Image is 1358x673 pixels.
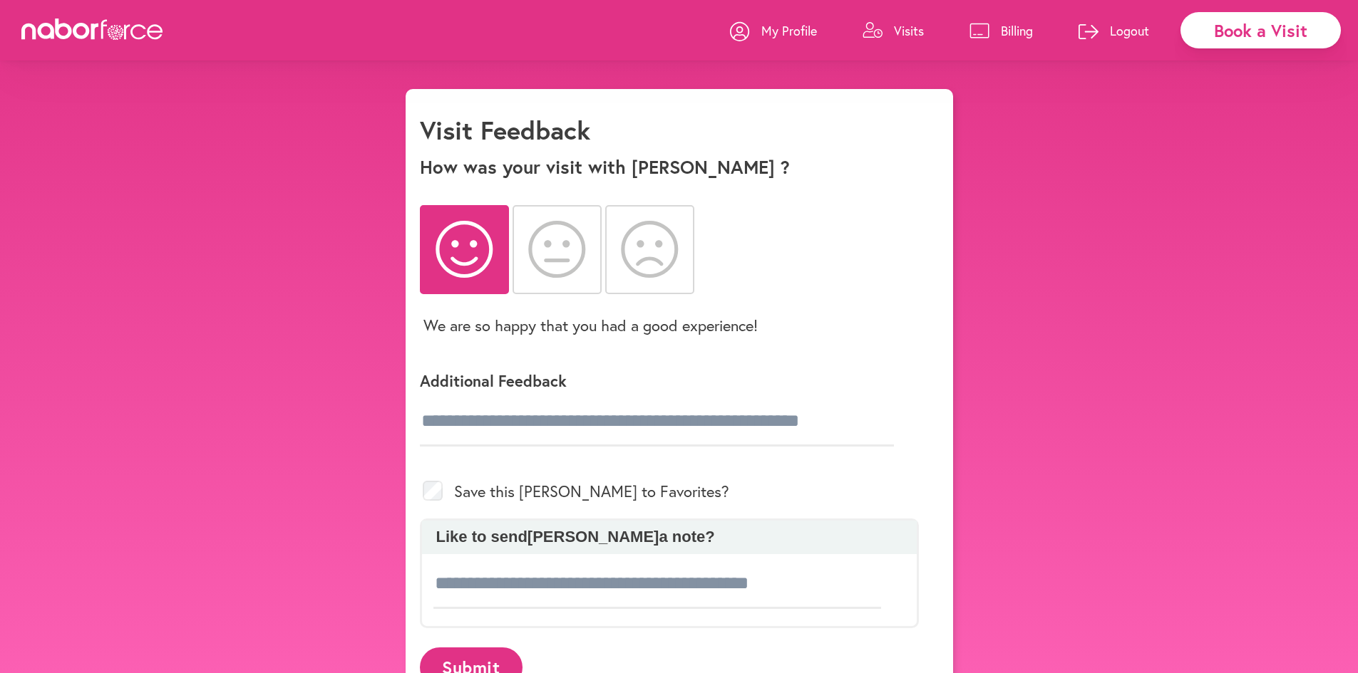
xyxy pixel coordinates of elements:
[730,9,817,52] a: My Profile
[1110,22,1149,39] p: Logout
[1001,22,1033,39] p: Billing
[420,156,939,178] p: How was your visit with [PERSON_NAME] ?
[969,9,1033,52] a: Billing
[894,22,924,39] p: Visits
[420,115,590,145] h1: Visit Feedback
[423,315,758,335] p: We are so happy that you had a good experience!
[1180,12,1341,48] div: Book a Visit
[420,370,919,391] p: Additional Feedback
[429,528,910,546] p: Like to send [PERSON_NAME] a note?
[761,22,817,39] p: My Profile
[1079,9,1149,52] a: Logout
[863,9,924,52] a: Visits
[420,464,919,518] div: Save this [PERSON_NAME] to Favorites?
